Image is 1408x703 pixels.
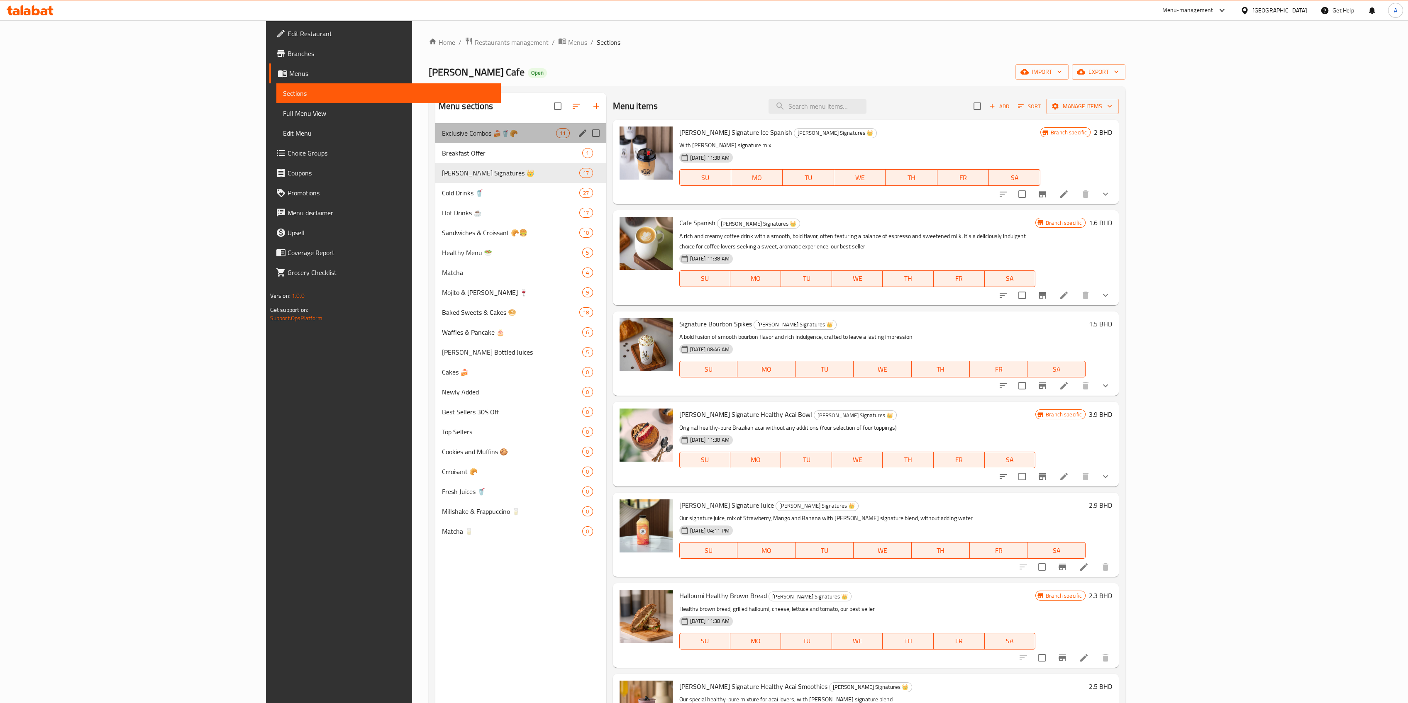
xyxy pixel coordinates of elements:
[683,545,735,557] span: SU
[912,542,970,559] button: TH
[270,304,308,315] span: Get support on:
[579,188,593,198] div: items
[1076,376,1096,396] button: delete
[886,635,930,647] span: TH
[583,328,592,336] span: 6
[435,143,606,163] div: Breakfast Offer1
[442,228,580,238] span: Sandwiches & Croissant 🥐🍔
[781,633,832,649] button: TU
[475,37,549,47] span: Restaurants management
[435,462,606,482] div: Crroisant 🥐0
[586,96,606,116] button: Add section
[288,49,495,58] span: Branches
[1013,377,1031,394] span: Select to update
[769,99,866,114] input: search
[566,96,586,116] span: Sort sections
[580,189,592,197] span: 27
[754,320,837,330] div: Resso's Signatures 👑
[442,327,583,337] span: Waffles & Pancake 🎂
[1053,101,1112,112] span: Manage items
[886,454,930,466] span: TH
[269,163,501,183] a: Coupons
[442,208,580,218] div: Hot Drinks ☕
[435,422,606,442] div: Top Sellers0
[915,363,966,375] span: TH
[288,29,495,39] span: Edit Restaurant
[582,526,593,536] div: items
[937,169,989,186] button: FR
[989,169,1040,186] button: SA
[796,361,854,377] button: TU
[679,408,812,421] span: [PERSON_NAME] Signature Healthy Acai Bowl
[269,203,501,223] a: Menu disclaimer
[1394,6,1397,15] span: A
[591,37,593,47] li: /
[883,452,934,468] button: TH
[549,97,566,115] span: Select all sections
[1079,562,1089,572] a: Edit menu item
[620,217,673,270] img: Cafe Spanish
[442,526,583,536] span: Matcha 🥛
[582,287,593,297] div: items
[582,427,593,437] div: items
[754,320,836,329] span: [PERSON_NAME] Signatures 👑
[1022,67,1062,77] span: import
[556,129,569,137] span: 11
[580,309,592,316] span: 18
[679,318,752,330] span: Signature Bourbon Spikes
[1089,217,1112,229] h6: 1.6 BHD
[799,363,850,375] span: TU
[988,272,1032,285] span: SA
[679,126,792,139] span: [PERSON_NAME] Signature Ice Spanish
[1047,129,1090,136] span: Branch specific
[784,454,829,466] span: TU
[969,97,986,115] span: Select section
[269,24,501,44] a: Edit Restaurant
[835,272,880,285] span: WE
[288,148,495,158] span: Choice Groups
[442,128,556,138] span: Exclusive Combos 🍰🥤🥐
[783,169,834,186] button: TU
[1018,102,1041,111] span: Sort
[583,488,592,496] span: 0
[1252,6,1307,15] div: [GEOGRAPHIC_DATA]
[730,452,781,468] button: MO
[579,307,593,317] div: items
[620,318,673,371] img: Signature Bourbon Spikes
[582,387,593,397] div: items
[687,154,733,162] span: [DATE] 11:38 AM
[889,172,934,184] span: TH
[1031,545,1082,557] span: SA
[435,501,606,521] div: Millshake & Frappuccino 🥛0
[270,313,323,324] a: Support.OpsPlatform
[288,168,495,178] span: Coupons
[292,290,305,301] span: 1.0.0
[854,361,912,377] button: WE
[1101,290,1110,300] svg: Show Choices
[465,37,549,48] a: Restaurants management
[528,68,547,78] div: Open
[1052,648,1072,668] button: Branch-specific-item
[1027,542,1086,559] button: SA
[1059,472,1069,482] a: Edit menu item
[986,100,1013,113] button: Add
[583,249,592,257] span: 5
[679,270,730,287] button: SU
[583,468,592,476] span: 0
[1032,184,1052,204] button: Branch-specific-item
[915,545,966,557] span: TH
[582,248,593,258] div: items
[552,37,555,47] li: /
[620,409,673,462] img: Resso Signature Healthy Acai Bowl
[1015,64,1069,80] button: import
[1032,285,1052,305] button: Branch-specific-item
[1032,376,1052,396] button: Branch-specific-item
[1016,100,1043,113] button: Sort
[683,272,727,285] span: SU
[1096,285,1115,305] button: show more
[717,219,800,229] div: Resso's Signatures 👑
[735,172,779,184] span: MO
[687,345,733,353] span: [DATE] 08:46 AM
[734,454,778,466] span: MO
